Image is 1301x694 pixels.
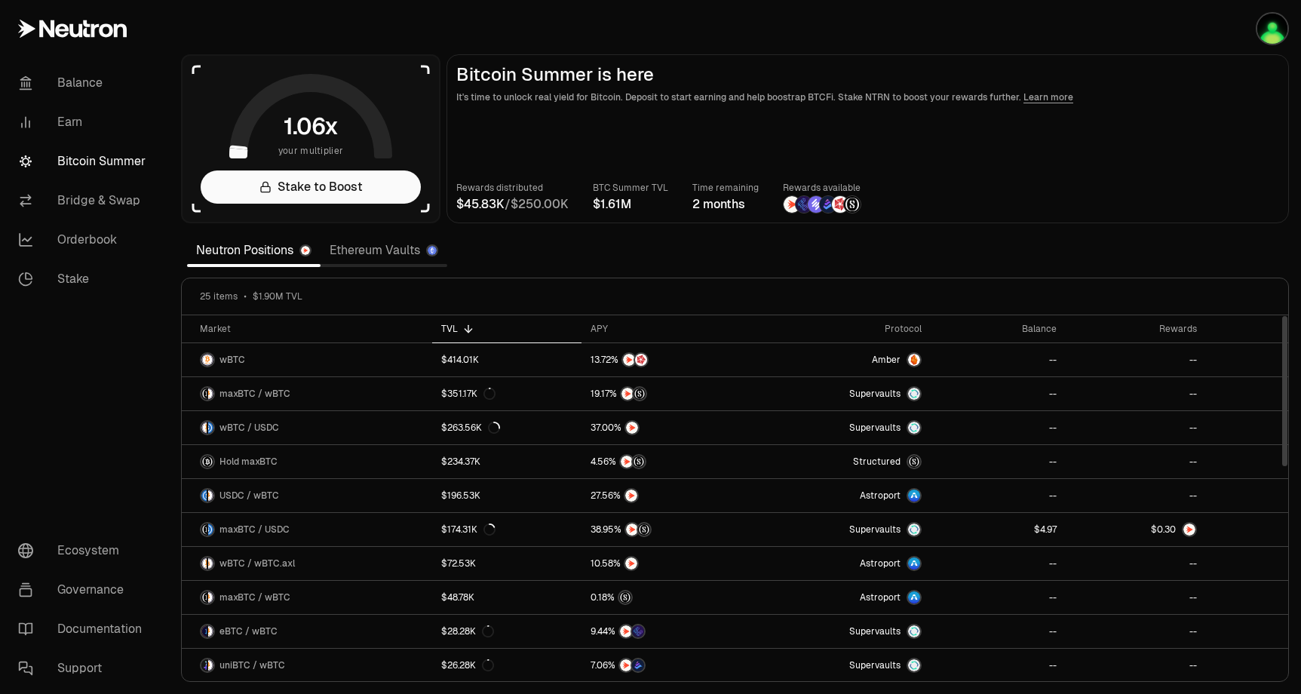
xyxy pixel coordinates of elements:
[441,591,474,603] div: $48.78K
[756,581,931,614] a: Astroport
[756,479,931,512] a: Astroport
[441,456,480,468] div: $234.37K
[182,343,432,376] a: wBTC LogowBTC
[784,196,800,213] img: NTRN
[635,354,647,366] img: Mars Fragments
[619,591,631,603] img: Structured Points
[872,354,901,366] span: Amber
[182,445,432,478] a: maxBTC LogoHold maxBTC
[1075,323,1197,335] div: Rewards
[201,490,207,502] img: USDC Logo
[6,181,163,220] a: Bridge & Swap
[208,388,213,400] img: wBTC Logo
[1183,524,1195,536] img: NTRN Logo
[432,445,581,478] a: $234.37K
[931,581,1066,614] a: --
[456,64,1279,85] h2: Bitcoin Summer is here
[796,196,812,213] img: EtherFi Points
[432,649,581,682] a: $26.28K
[201,591,207,603] img: maxBTC Logo
[581,615,756,648] a: NTRNEtherFi Points
[182,615,432,648] a: eBTC LogowBTC LogoeBTC / wBTC
[820,196,836,213] img: Bedrock Diamonds
[201,388,207,400] img: maxBTC Logo
[201,170,421,204] a: Stake to Boost
[581,343,756,376] a: NTRNMars Fragments
[432,547,581,580] a: $72.53K
[581,513,756,546] a: NTRNStructured Points
[182,411,432,444] a: wBTC LogoUSDC LogowBTC / USDC
[832,196,848,213] img: Mars Fragments
[432,615,581,648] a: $28.28K
[756,411,931,444] a: SupervaultsSupervaults
[620,625,632,637] img: NTRN
[620,659,632,671] img: NTRN
[591,556,747,571] button: NTRN
[441,659,494,671] div: $26.28K
[6,220,163,259] a: Orderbook
[219,591,290,603] span: maxBTC / wBTC
[182,513,432,546] a: maxBTC LogoUSDC LogomaxBTC / USDC
[632,625,644,637] img: EtherFi Points
[692,180,759,195] p: Time remaining
[6,103,163,142] a: Earn
[182,377,432,410] a: maxBTC LogowBTC LogomaxBTC / wBTC
[1066,479,1206,512] a: --
[201,422,207,434] img: wBTC Logo
[1066,411,1206,444] a: --
[200,323,423,335] div: Market
[6,531,163,570] a: Ecosystem
[6,63,163,103] a: Balance
[219,557,295,570] span: wBTC / wBTC.axl
[849,524,901,536] span: Supervaults
[432,479,581,512] a: $196.53K
[581,479,756,512] a: NTRN
[931,615,1066,648] a: --
[219,422,279,434] span: wBTC / USDC
[208,591,213,603] img: wBTC Logo
[591,386,747,401] button: NTRNStructured Points
[187,235,321,266] a: Neutron Positions
[626,422,638,434] img: NTRN
[1023,91,1073,103] a: Learn more
[591,420,747,435] button: NTRN
[591,658,747,673] button: NTRNBedrock Diamonds
[692,195,759,213] div: 2 months
[208,422,213,434] img: USDC Logo
[853,456,901,468] span: Structured
[1066,581,1206,614] a: --
[1066,649,1206,682] a: --
[253,290,302,302] span: $1.90M TVL
[201,659,207,671] img: uniBTC Logo
[593,180,668,195] p: BTC Summer TVL
[860,591,901,603] span: Astroport
[201,354,213,366] img: wBTC Logo
[931,479,1066,512] a: --
[1066,547,1206,580] a: --
[441,354,479,366] div: $414.01K
[931,377,1066,410] a: --
[219,625,278,637] span: eBTC / wBTC
[581,411,756,444] a: NTRN
[6,649,163,688] a: Support
[591,624,747,639] button: NTRNEtherFi Points
[908,456,920,468] img: maxBTC
[849,388,901,400] span: Supervaults
[783,180,861,195] p: Rewards available
[1257,14,1287,44] img: Lost Seed Phrase
[860,557,901,570] span: Astroport
[931,343,1066,376] a: --
[428,246,437,255] img: Ethereum Logo
[182,649,432,682] a: uniBTC LogowBTC LogouniBTC / wBTC
[908,659,920,671] img: Supervaults
[200,290,238,302] span: 25 items
[581,547,756,580] a: NTRN
[625,557,637,570] img: NTRN
[581,445,756,478] a: NTRNStructured Points
[441,490,480,502] div: $196.53K
[581,581,756,614] a: Structured Points
[456,90,1279,105] p: It's time to unlock real yield for Bitcoin. Deposit to start earning and help boostrap BTCFi. Sta...
[6,259,163,299] a: Stake
[581,649,756,682] a: NTRNBedrock Diamonds
[219,354,245,366] span: wBTC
